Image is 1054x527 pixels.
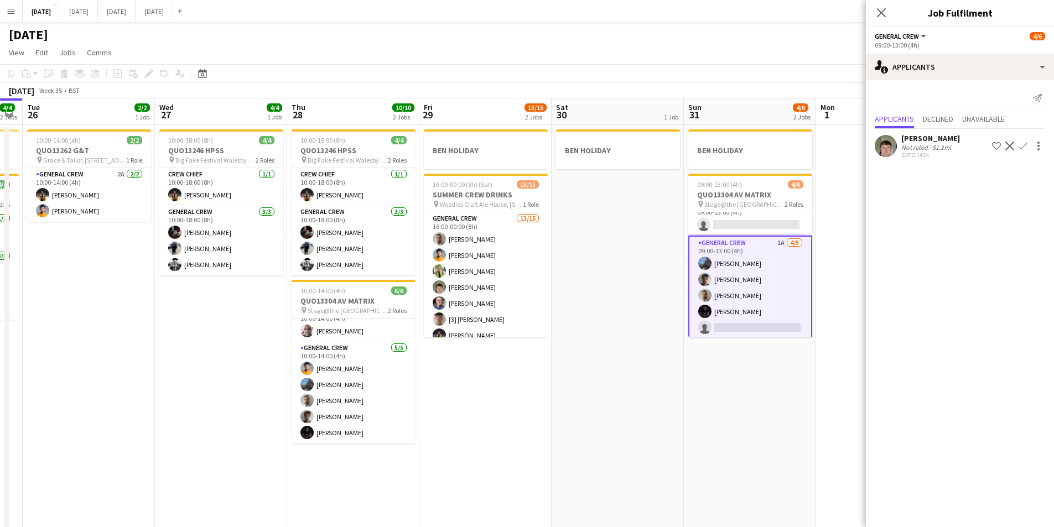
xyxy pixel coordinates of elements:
[98,1,136,22] button: [DATE]
[31,45,53,60] a: Edit
[9,27,48,43] h1: [DATE]
[82,45,116,60] a: Comms
[136,1,173,22] button: [DATE]
[901,133,960,143] div: [PERSON_NAME]
[875,115,914,123] span: Applicants
[930,143,953,152] div: 51.2mi
[1030,32,1045,40] span: 4/6
[9,48,24,58] span: View
[875,41,1045,49] div: 09:00-13:00 (4h)
[4,45,29,60] a: View
[59,48,76,58] span: Jobs
[35,48,48,58] span: Edit
[69,86,80,95] div: BST
[875,32,928,40] button: General Crew
[23,1,60,22] button: [DATE]
[37,86,64,95] span: Week 35
[87,48,112,58] span: Comms
[875,32,919,40] span: General Crew
[55,45,80,60] a: Jobs
[901,143,930,152] div: Not rated
[866,54,1054,80] div: Applicants
[962,115,1005,123] span: Unavailable
[901,152,960,159] div: [DATE] 14:24
[923,115,953,123] span: Declined
[60,1,98,22] button: [DATE]
[9,85,34,96] div: [DATE]
[866,6,1054,20] h3: Job Fulfilment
